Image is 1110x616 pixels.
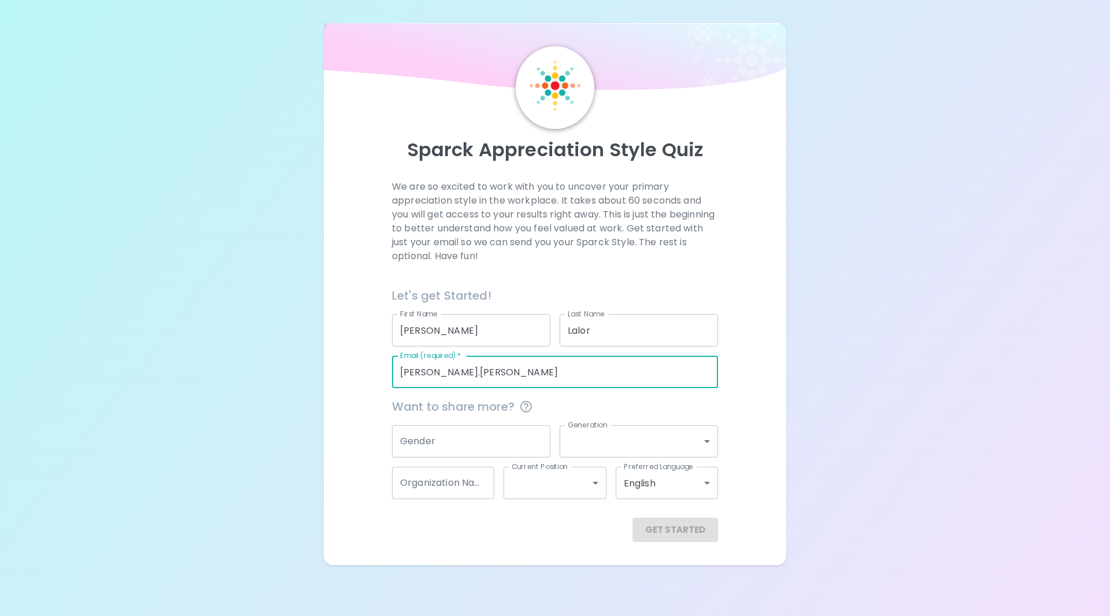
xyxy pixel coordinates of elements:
p: Sparck Appreciation Style Quiz [338,138,772,161]
h6: Let's get Started! [392,286,718,305]
p: We are so excited to work with you to uncover your primary appreciation style in the workplace. I... [392,180,718,263]
img: Sparck Logo [530,60,580,111]
svg: This information is completely confidential and only used for aggregated appreciation studies at ... [519,400,533,414]
label: Preferred Language [624,462,693,471]
div: English [616,467,718,499]
label: Generation [568,420,608,430]
label: First Name [400,309,438,319]
img: wave [324,23,786,96]
label: Last Name [568,309,604,319]
label: Current Position [512,462,568,471]
span: Want to share more? [392,397,718,416]
label: Email (required) [400,351,461,360]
